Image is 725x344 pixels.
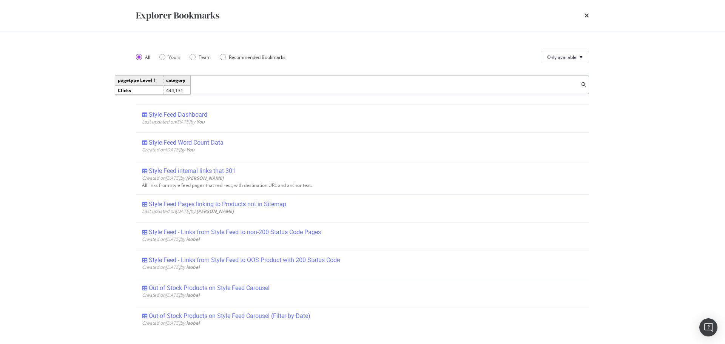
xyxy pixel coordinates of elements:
div: Recommended Bookmarks [220,54,285,60]
span: Created on [DATE] by [142,320,200,326]
div: Style Feed - Links from Style Feed to OOS Product with 200 Status Code [149,256,340,264]
div: Style Feed - Links from Style Feed to non-200 Status Code Pages [149,228,321,236]
div: All [136,54,150,60]
b: You [186,147,194,153]
span: Last updated on [DATE] by [142,208,234,214]
div: Team [190,54,211,60]
div: Yours [159,54,180,60]
span: Created on [DATE] by [142,264,200,270]
span: Last updated on [DATE] by [142,119,205,125]
b: [PERSON_NAME] [186,175,224,181]
div: Open Intercom Messenger [699,318,717,336]
b: [PERSON_NAME] [196,208,234,214]
span: Created on [DATE] by [142,175,224,181]
div: Style Feed Pages linking to Products not in Sitemap [149,201,286,208]
b: isobel [186,320,200,326]
span: Created on [DATE] by [142,236,200,242]
div: Team [199,54,211,60]
span: Only available [547,54,577,60]
span: Created on [DATE] by [142,292,200,298]
span: Created on [DATE] by [142,147,194,153]
b: isobel [186,236,200,242]
div: Recommended Bookmarks [229,54,285,60]
div: Style Feed internal links that 301 [149,167,236,175]
div: Explorer Bookmarks [136,9,219,22]
b: isobel [186,292,200,298]
div: All [145,54,150,60]
div: Out of Stock Products on Style Feed Carousel [149,284,270,292]
div: Style Feed Word Count Data [149,139,224,147]
div: All links from style feed pages that redirect, with destination URL and anchor text. [142,183,583,188]
div: Yours [168,54,180,60]
b: You [196,119,205,125]
input: Search [136,75,589,94]
div: Style Feed Dashboard [149,111,207,119]
b: isobel [186,264,200,270]
button: Only available [541,51,589,63]
div: Out of Stock Products on Style Feed Carousel (Filter by Date) [149,312,310,320]
div: times [585,9,589,22]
